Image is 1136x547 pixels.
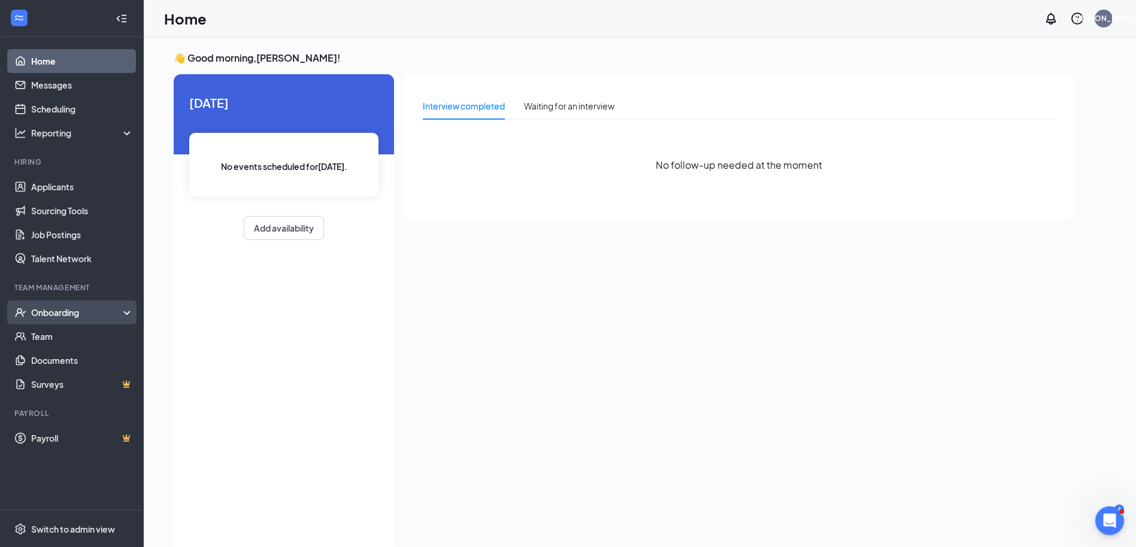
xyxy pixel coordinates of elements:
a: PayrollCrown [31,426,134,450]
a: Messages [31,73,134,97]
svg: Settings [14,523,26,535]
div: [PERSON_NAME] [1073,13,1135,23]
a: Talent Network [31,247,134,271]
span: No events scheduled for [DATE] . [221,160,347,173]
svg: Analysis [14,127,26,139]
svg: WorkstreamLogo [13,12,25,24]
a: SurveysCrown [31,372,134,396]
a: Scheduling [31,97,134,121]
div: Hiring [14,157,131,167]
svg: Notifications [1044,11,1058,26]
div: Interview completed [423,99,505,113]
button: Add availability [244,216,324,240]
div: 4 [1114,505,1124,515]
a: Job Postings [31,223,134,247]
svg: QuestionInfo [1070,11,1084,26]
div: Team Management [14,282,131,293]
h1: Home [164,8,207,29]
span: [DATE] [189,93,378,112]
div: Waiting for an interview [524,99,614,113]
div: Switch to admin view [31,523,115,535]
a: Team [31,324,134,348]
a: Documents [31,348,134,372]
div: Payroll [14,408,131,418]
a: Applicants [31,175,134,199]
a: Home [31,49,134,73]
svg: Collapse [116,13,128,25]
div: Reporting [31,127,134,139]
h3: 👋 Good morning, [PERSON_NAME] ! [174,51,1074,65]
a: Sourcing Tools [31,199,134,223]
div: Onboarding [31,306,123,318]
svg: UserCheck [14,306,26,318]
span: No follow-up needed at the moment [656,157,822,172]
iframe: Intercom live chat [1095,506,1124,535]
